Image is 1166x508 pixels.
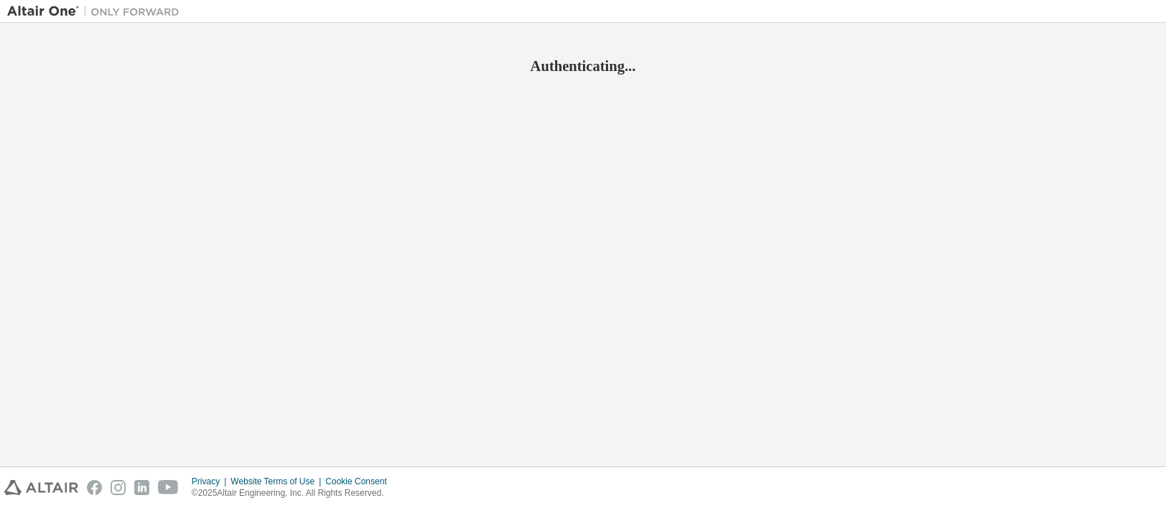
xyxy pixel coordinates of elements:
[134,480,149,495] img: linkedin.svg
[192,487,396,499] p: © 2025 Altair Engineering, Inc. All Rights Reserved.
[158,480,179,495] img: youtube.svg
[87,480,102,495] img: facebook.svg
[7,4,187,19] img: Altair One
[7,57,1159,75] h2: Authenticating...
[230,476,325,487] div: Website Terms of Use
[111,480,126,495] img: instagram.svg
[192,476,230,487] div: Privacy
[4,480,78,495] img: altair_logo.svg
[325,476,395,487] div: Cookie Consent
